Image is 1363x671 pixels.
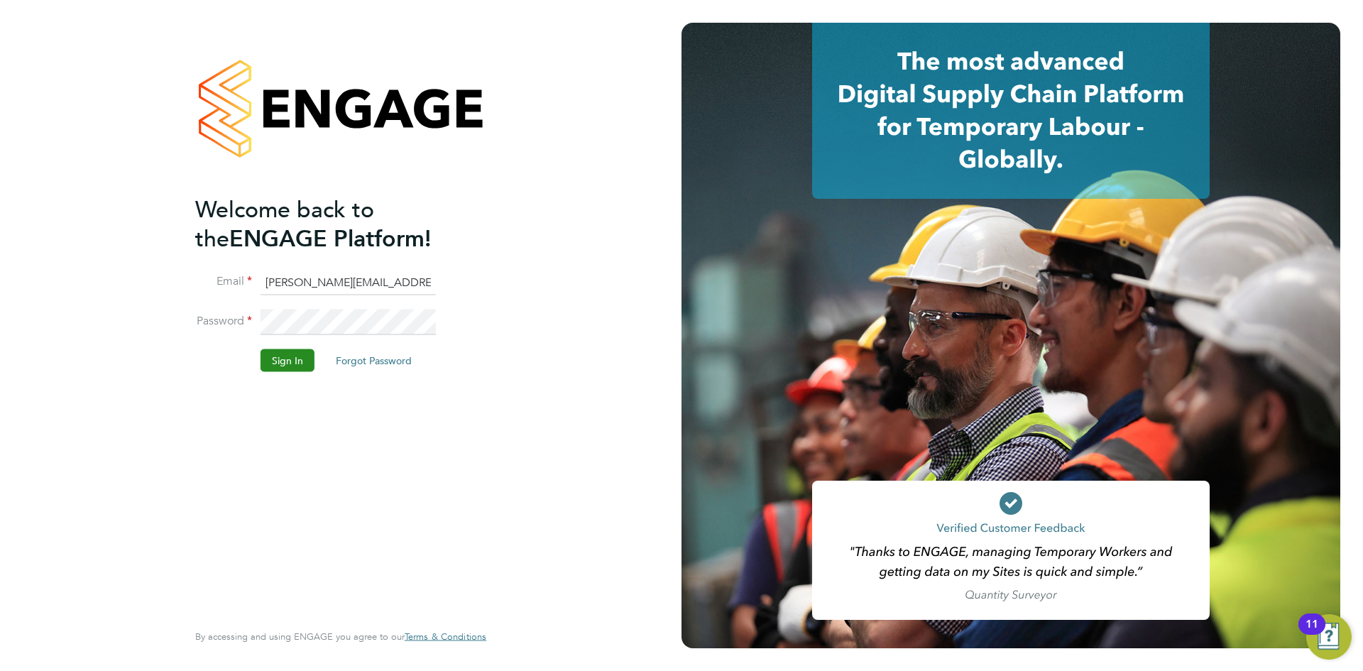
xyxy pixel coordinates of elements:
div: 11 [1305,624,1318,643]
a: Terms & Conditions [405,631,486,643]
input: Enter your work email... [261,270,436,295]
button: Open Resource Center, 11 new notifications [1306,614,1352,660]
button: Forgot Password [324,349,423,372]
label: Password [195,314,252,329]
span: Welcome back to the [195,195,374,252]
span: By accessing and using ENGAGE you agree to our [195,631,486,643]
h2: ENGAGE Platform! [195,195,472,253]
label: Email [195,274,252,289]
button: Sign In [261,349,314,372]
